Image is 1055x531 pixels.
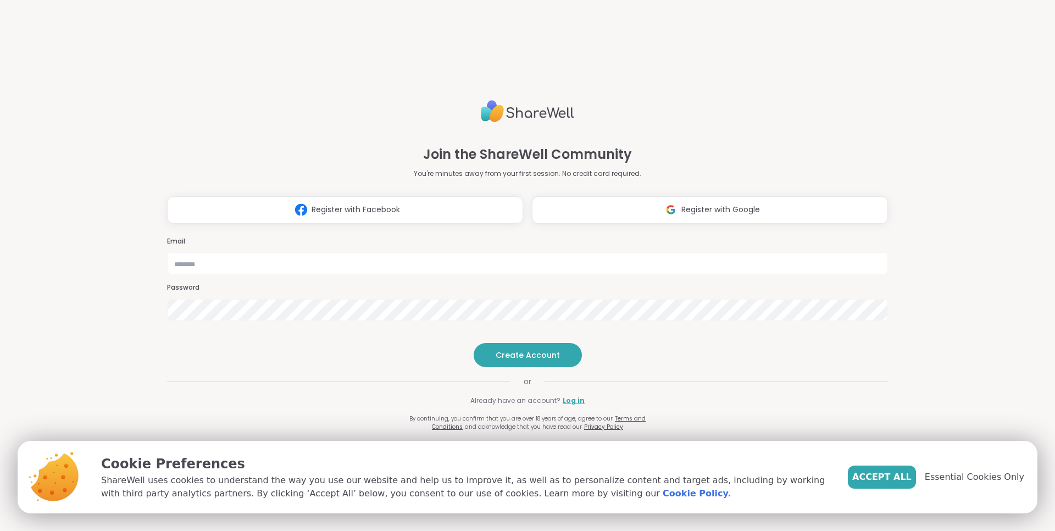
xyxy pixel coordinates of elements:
[409,414,613,423] span: By continuing, you confirm that you are over 18 years of age, agree to our
[465,423,582,431] span: and acknowledge that you have read our
[510,376,545,387] span: or
[423,145,632,164] h1: Join the ShareWell Community
[563,396,585,406] a: Log in
[532,196,888,224] button: Register with Google
[681,204,760,215] span: Register with Google
[432,414,646,431] a: Terms and Conditions
[474,343,582,367] button: Create Account
[167,196,523,224] button: Register with Facebook
[663,487,731,500] a: Cookie Policy.
[470,396,560,406] span: Already have an account?
[167,237,888,246] h3: Email
[414,169,641,179] p: You're minutes away from your first session. No credit card required.
[584,423,623,431] a: Privacy Policy
[312,204,400,215] span: Register with Facebook
[101,454,830,474] p: Cookie Preferences
[848,466,916,489] button: Accept All
[167,283,888,292] h3: Password
[101,474,830,500] p: ShareWell uses cookies to understand the way you use our website and help us to improve it, as we...
[496,350,560,361] span: Create Account
[481,96,574,127] img: ShareWell Logo
[660,200,681,220] img: ShareWell Logomark
[925,471,1024,484] span: Essential Cookies Only
[852,471,912,484] span: Accept All
[291,200,312,220] img: ShareWell Logomark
